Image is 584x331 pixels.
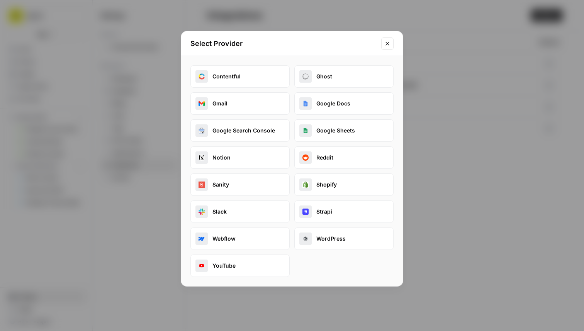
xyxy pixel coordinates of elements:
button: ghostGhost [294,65,394,88]
button: gmailGmail [190,92,290,115]
img: notion [199,154,205,161]
button: sanitySanity [190,173,290,196]
img: slack [199,209,205,215]
button: notionNotion [190,146,290,169]
img: google_sheets [302,127,309,134]
button: slackSlack [190,200,290,223]
img: gmail [199,100,205,107]
button: shopifyShopify [294,173,394,196]
img: wordpress [302,236,309,242]
button: google_docsGoogle Docs [294,92,394,115]
img: shopify [302,182,309,188]
button: Close modal [381,37,394,50]
button: youtubeYouTube [190,255,290,277]
button: redditReddit [294,146,394,169]
h2: Select Provider [190,38,377,49]
img: sanity [199,182,205,188]
img: strapi [302,209,309,215]
button: webflow_oauthWebflow [190,227,290,250]
img: youtube [199,263,205,269]
img: google_search_console [199,127,205,134]
img: ghost [302,73,309,80]
img: contentful [199,73,205,80]
img: reddit [302,154,309,161]
img: webflow_oauth [199,236,205,242]
button: wordpressWordPress [294,227,394,250]
button: google_search_consoleGoogle Search Console [190,119,290,142]
button: strapiStrapi [294,200,394,223]
img: google_docs [302,100,309,107]
button: google_sheetsGoogle Sheets [294,119,394,142]
button: contentfulContentful [190,65,290,88]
